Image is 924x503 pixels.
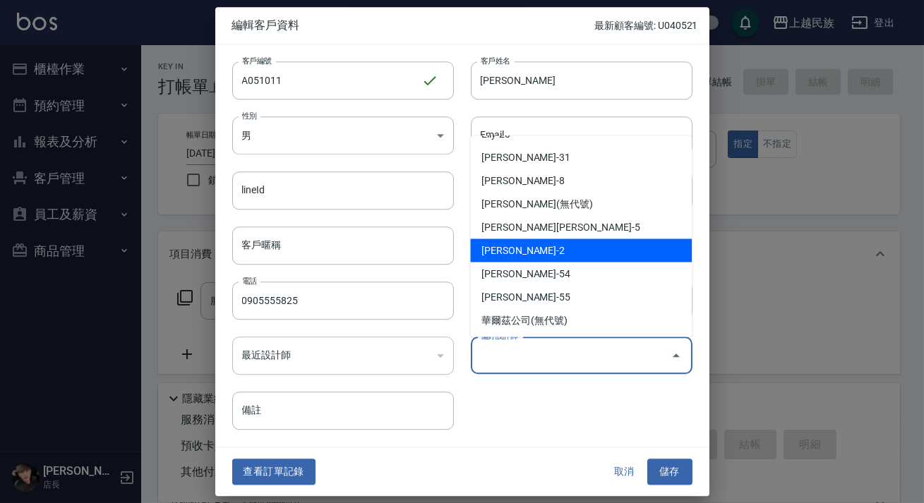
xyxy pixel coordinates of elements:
[470,238,692,262] li: [PERSON_NAME]-2
[665,344,688,367] button: Close
[470,285,692,308] li: [PERSON_NAME]-55
[470,215,692,238] li: [PERSON_NAME][PERSON_NAME]-5
[470,145,692,169] li: [PERSON_NAME]-31
[470,262,692,285] li: [PERSON_NAME]-54
[242,55,272,66] label: 客戶編號
[232,459,316,485] button: 查看訂單記錄
[242,275,257,286] label: 電話
[481,55,510,66] label: 客戶姓名
[470,169,692,192] li: [PERSON_NAME]-8
[232,116,454,154] div: 男
[470,308,692,332] li: 華爾茲公司(無代號)
[602,459,647,485] button: 取消
[242,110,257,121] label: 性別
[647,459,692,485] button: 儲存
[594,18,697,33] p: 最新顧客編號: U040521
[232,18,595,32] span: 編輯客戶資料
[470,192,692,215] li: [PERSON_NAME](無代號)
